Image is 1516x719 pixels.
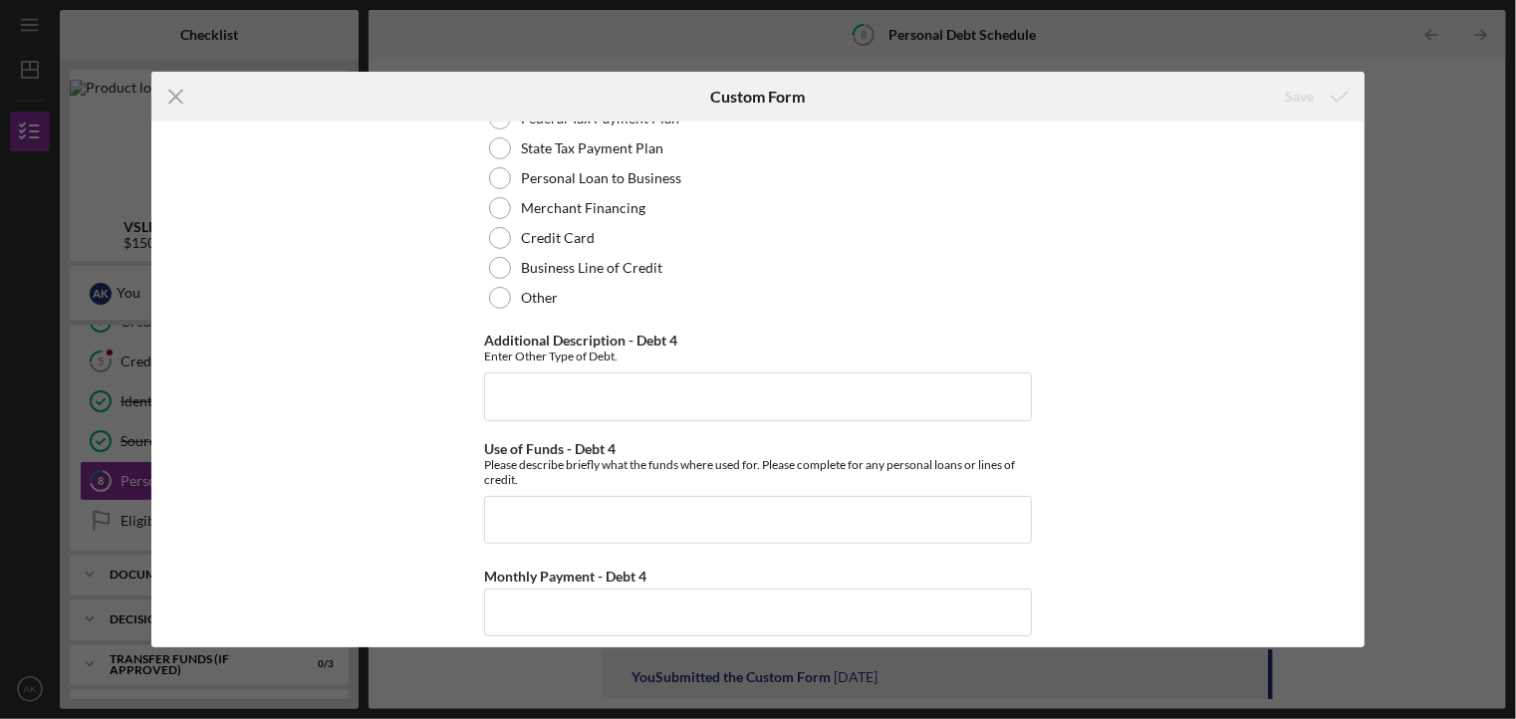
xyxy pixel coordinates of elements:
[484,457,1032,487] div: Please describe briefly what the funds where used for. Please complete for any personal loans or ...
[484,568,646,585] label: Monthly Payment - Debt 4
[1286,77,1315,117] div: Save
[484,332,677,349] label: Additional Description - Debt 4
[484,440,616,457] label: Use of Funds - Debt 4
[521,170,681,186] label: Personal Loan to Business
[710,88,805,106] h6: Custom Form
[521,200,645,216] label: Merchant Financing
[484,349,1032,363] div: Enter Other Type of Debt.
[1266,77,1365,117] button: Save
[521,140,663,156] label: State Tax Payment Plan
[521,230,595,246] label: Credit Card
[521,260,662,276] label: Business Line of Credit
[521,290,558,306] label: Other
